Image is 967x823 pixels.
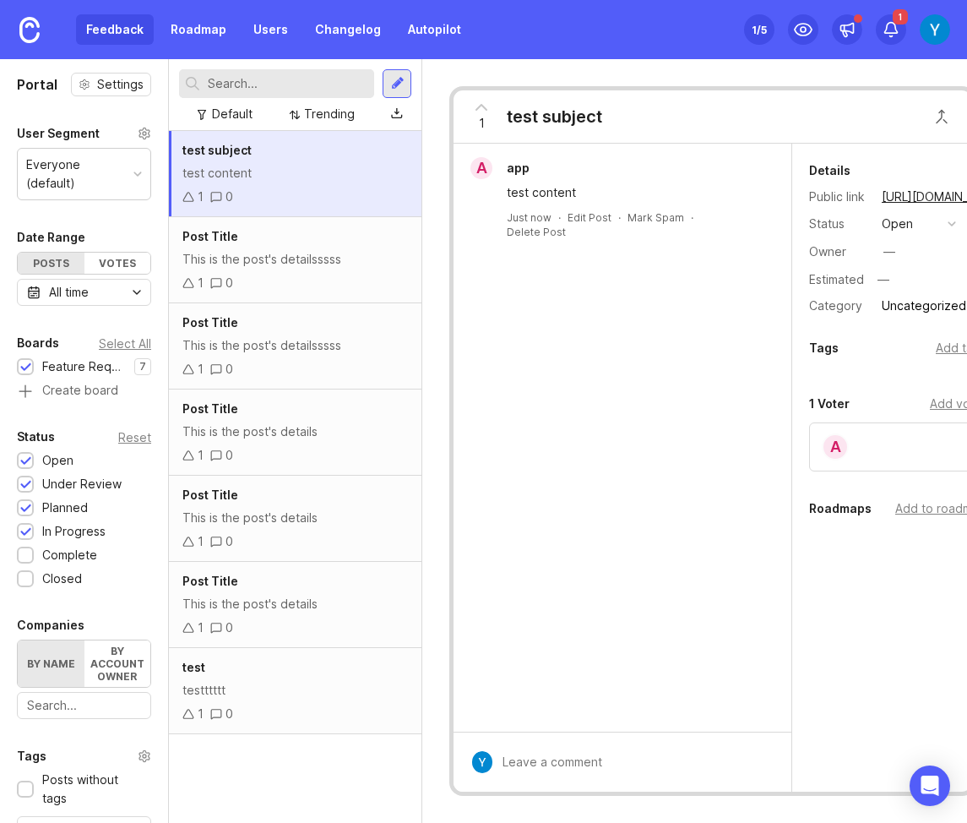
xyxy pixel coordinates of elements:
[305,14,391,45] a: Changelog
[304,105,355,123] div: Trending
[17,333,59,353] div: Boards
[809,338,839,358] div: Tags
[17,123,100,144] div: User Segment
[471,751,493,773] img: Yomna ELSheikh
[49,283,89,302] div: All time
[910,766,950,806] div: Open Intercom Messenger
[225,188,233,206] div: 0
[809,394,850,414] div: 1 Voter
[752,18,767,41] div: 1 /5
[182,488,238,502] span: Post Title
[744,14,774,45] button: 1/5
[872,269,894,291] div: —
[507,210,551,225] a: Just now
[84,640,151,687] label: By account owner
[169,131,421,217] a: test subjecttest content10
[558,210,561,225] div: ·
[182,681,408,700] div: testttttt
[26,155,127,193] div: Everyone (default)
[42,522,106,541] div: In Progress
[97,76,144,93] span: Settings
[809,274,864,286] div: Estimated
[398,14,471,45] a: Autopilot
[169,476,421,562] a: Post TitleThis is the post's details10
[182,143,252,157] span: test subject
[225,446,233,465] div: 0
[42,475,122,493] div: Under Review
[182,574,238,588] span: Post Title
[225,705,233,723] div: 0
[507,183,758,202] div: test content
[17,746,46,766] div: Tags
[470,157,492,179] div: a
[118,433,151,442] div: Reset
[27,696,141,715] input: Search...
[225,619,233,637] div: 0
[479,114,485,133] span: 1
[568,210,611,225] div: Edit Post
[809,188,868,206] div: Public link
[925,100,959,134] button: Close button
[822,433,849,461] div: a
[182,422,408,441] div: This is the post's details
[198,446,204,465] div: 1
[182,660,205,674] span: test
[920,14,950,45] button: Yomna ELSheikh
[17,615,84,635] div: Companies
[182,401,238,416] span: Post Title
[507,161,530,175] span: app
[42,451,73,470] div: Open
[198,705,204,723] div: 1
[17,384,151,400] a: Create board
[809,297,868,315] div: Category
[139,360,146,373] p: 7
[225,360,233,379] div: 0
[182,250,408,269] div: This is the post's detailsssss
[809,215,868,233] div: Status
[42,357,126,376] div: Feature Requests
[17,227,85,248] div: Date Range
[893,9,908,25] span: 1
[160,14,236,45] a: Roadmap
[19,17,40,43] img: Canny Home
[169,562,421,648] a: Post TitleThis is the post's details10
[882,297,966,315] div: Uncategorized
[169,390,421,476] a: Post TitleThis is the post's details10
[42,771,143,808] div: Posts without tags
[243,14,298,45] a: Users
[71,73,151,96] button: Settings
[208,74,367,93] input: Search...
[809,161,850,181] div: Details
[182,229,238,243] span: Post Title
[182,164,408,183] div: test content
[18,640,84,687] label: By name
[182,315,238,330] span: Post Title
[182,595,408,613] div: This is the post's details
[809,499,872,519] div: Roadmaps
[882,215,913,233] div: open
[42,546,97,564] div: Complete
[198,532,204,551] div: 1
[883,243,895,261] div: —
[84,253,151,274] div: Votes
[507,225,566,239] div: Delete Post
[42,499,88,517] div: Planned
[198,274,204,292] div: 1
[17,74,57,95] h1: Portal
[225,274,233,292] div: 0
[169,303,421,390] a: Post TitleThis is the post's detailsssss10
[182,509,408,527] div: This is the post's details
[198,360,204,379] div: 1
[182,336,408,355] div: This is the post's detailsssss
[507,105,602,128] div: test subject
[169,217,421,303] a: Post TitleThis is the post's detailsssss10
[618,210,621,225] div: ·
[627,210,684,225] button: Mark Spam
[42,570,82,588] div: Closed
[123,286,150,299] svg: toggle icon
[460,157,543,179] a: aapp
[99,339,151,348] div: Select All
[198,619,204,637] div: 1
